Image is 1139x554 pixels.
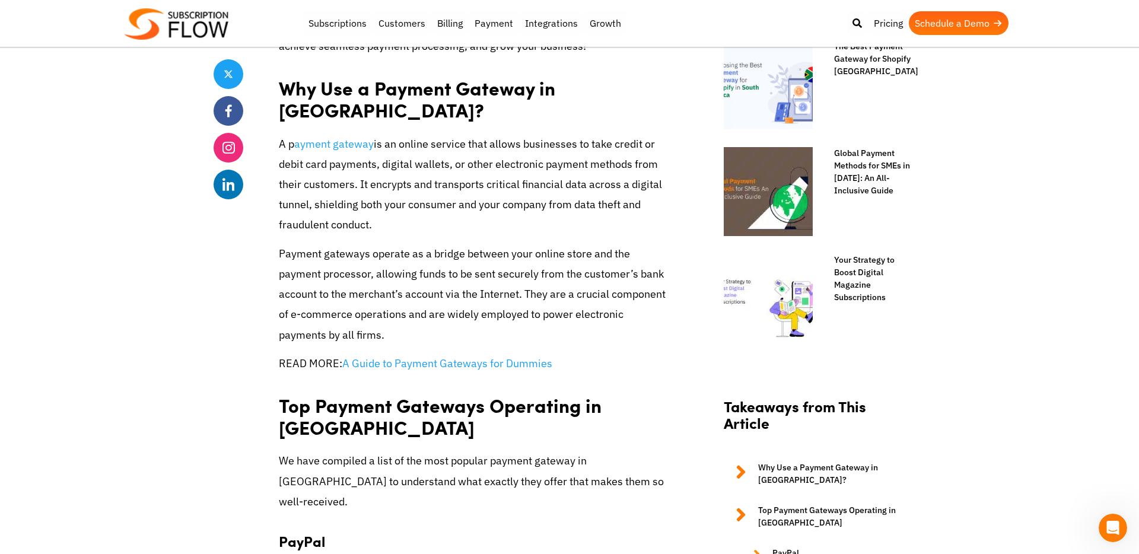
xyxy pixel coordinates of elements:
a: Why Use a Payment Gateway in [GEOGRAPHIC_DATA]? [724,461,914,486]
img: Your Strategy to Boost Digital Magazine Subscriptions [724,254,813,343]
a: Your Strategy to Boost Digital Magazine Subscriptions [822,254,914,304]
img: Choosing the Best Payment Gateway for Shopify in South Africa [724,40,813,129]
a: Pricing [868,11,909,35]
a: Integrations [519,11,584,35]
a: Global Payment Methods for SMEs in [DATE]: An All-Inclusive Guide [822,147,914,197]
a: Top Payment Gateways Operating in [GEOGRAPHIC_DATA] [724,504,914,529]
a: ayment gateway [294,137,374,151]
a: A Guide to Payment Gateways for Dummies [342,356,552,370]
h2: Top Payment Gateways Operating in [GEOGRAPHIC_DATA] [279,383,670,442]
a: Growth [584,11,627,35]
h3: PayPal [279,520,670,550]
a: Customers [373,11,431,35]
p: Payment gateways operate as a bridge between your online store and the payment processor, allowin... [279,244,670,345]
img: Global payment methods for SME's [724,147,813,236]
p: READ MORE: [279,354,670,374]
p: A p is an online service that allows businesses to take credit or debit card payments, digital wa... [279,134,670,235]
iframe: Intercom live chat [1099,514,1127,542]
img: Subscriptionflow [125,8,228,40]
h2: Takeaways from This Article [724,398,914,444]
a: The Best Payment Gateway for Shopify [GEOGRAPHIC_DATA] [822,40,914,78]
a: Billing [431,11,469,35]
a: Payment [469,11,519,35]
h2: Why Use a Payment Gateway in [GEOGRAPHIC_DATA]? [279,65,670,125]
p: We have compiled a list of the most popular payment gateway in [GEOGRAPHIC_DATA] to understand wh... [279,451,670,512]
a: Schedule a Demo [909,11,1008,35]
a: Subscriptions [303,11,373,35]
